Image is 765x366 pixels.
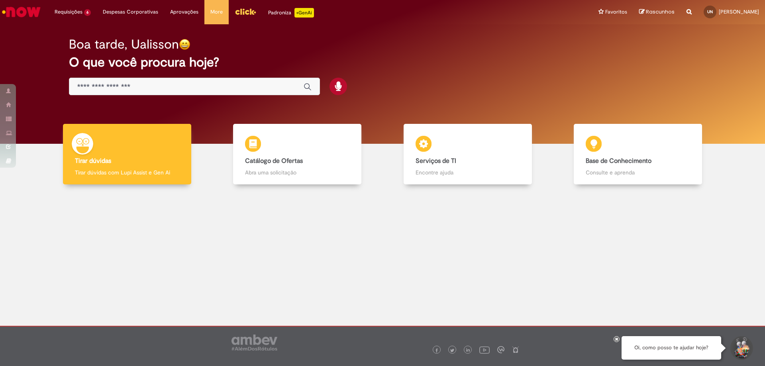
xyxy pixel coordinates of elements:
[512,346,519,353] img: logo_footer_naosei.png
[605,8,627,16] span: Favoritos
[212,124,383,185] a: Catálogo de Ofertas Abra uma solicitação
[639,8,675,16] a: Rascunhos
[210,8,223,16] span: More
[382,124,553,185] a: Serviços de TI Encontre ajuda
[497,346,504,353] img: logo_footer_workplace.png
[435,348,439,352] img: logo_footer_facebook.png
[75,168,179,176] p: Tirar dúvidas com Lupi Assist e Gen Ai
[729,336,753,360] button: Iniciar Conversa de Suporte
[416,157,456,165] b: Serviços de TI
[235,6,256,18] img: click_logo_yellow_360x200.png
[245,157,303,165] b: Catálogo de Ofertas
[479,344,490,355] img: logo_footer_youtube.png
[719,8,759,15] span: [PERSON_NAME]
[42,124,212,185] a: Tirar dúvidas Tirar dúvidas com Lupi Assist e Gen Ai
[466,348,470,353] img: logo_footer_linkedin.png
[231,335,277,350] img: logo_footer_ambev_rotulo_gray.png
[586,168,690,176] p: Consulte e aprenda
[294,8,314,18] p: +GenAi
[245,168,349,176] p: Abra uma solicitação
[646,8,675,16] span: Rascunhos
[179,39,190,50] img: happy-face.png
[55,8,82,16] span: Requisições
[450,348,454,352] img: logo_footer_twitter.png
[268,8,314,18] div: Padroniza
[553,124,724,185] a: Base de Conhecimento Consulte e aprenda
[707,9,713,14] span: UN
[586,157,651,165] b: Base de Conhecimento
[84,9,91,16] span: 6
[416,168,520,176] p: Encontre ajuda
[75,157,111,165] b: Tirar dúvidas
[170,8,198,16] span: Aprovações
[1,4,42,20] img: ServiceNow
[69,55,696,69] h2: O que você procura hoje?
[69,37,179,51] h2: Boa tarde, Ualisson
[103,8,158,16] span: Despesas Corporativas
[622,336,721,360] div: Oi, como posso te ajudar hoje?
